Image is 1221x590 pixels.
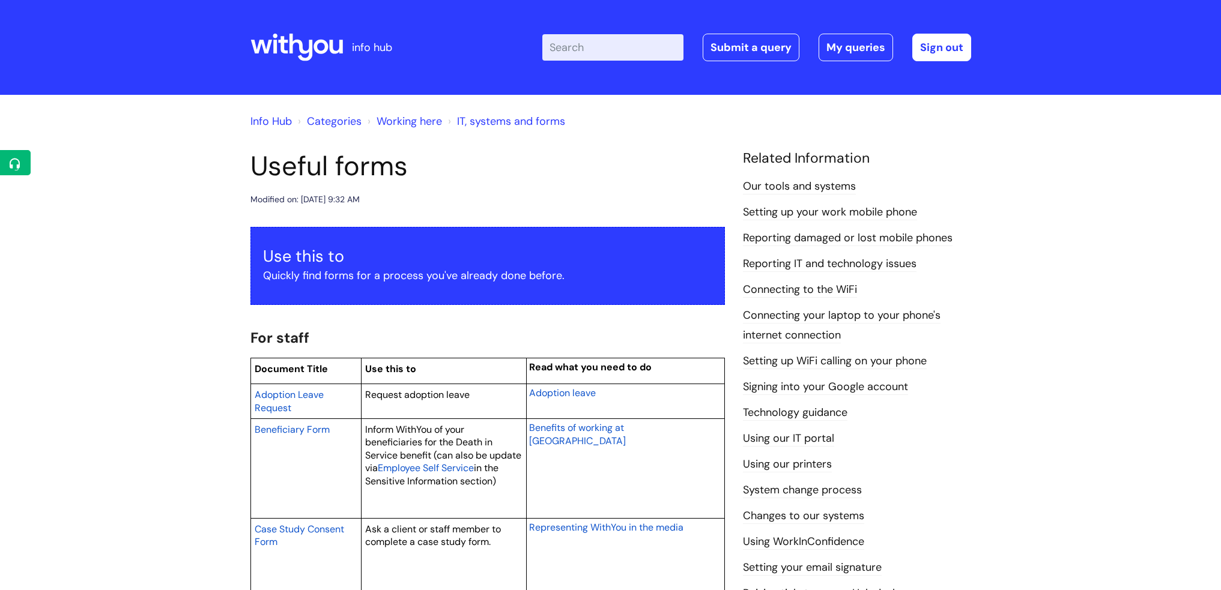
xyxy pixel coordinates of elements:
a: Info Hub [250,114,292,128]
a: Our tools and systems [743,179,856,194]
a: System change process [743,483,862,498]
li: Working here [365,112,442,131]
span: Beneficiary Form [255,423,330,436]
h4: Related Information [743,150,971,167]
a: Reporting damaged or lost mobile phones [743,230,953,246]
span: Ask a client or staff member to complete a case study form. [365,523,501,549]
a: Setting up your work mobile phone [743,205,917,220]
span: Benefits of working at [GEOGRAPHIC_DATA] [529,421,626,447]
a: Setting your email signature [743,560,882,576]
h3: Use this to [263,247,712,266]
div: Modified on: [DATE] 9:32 AM [250,192,360,207]
a: Sign out [912,34,971,61]
a: Using our printers [743,457,832,472]
a: Using our IT portal [743,431,834,447]
a: Technology guidance [743,405,847,421]
span: For staff [250,328,309,347]
a: Working here [377,114,442,128]
span: Employee Self Service [378,462,474,474]
a: Connecting your laptop to your phone's internet connection [743,308,941,343]
a: My queries [819,34,893,61]
span: Case Study Consent Form [255,523,344,549]
p: info hub [352,38,392,57]
input: Search [542,34,683,61]
span: Adoption Leave Request [255,388,324,414]
a: Submit a query [703,34,799,61]
a: Changes to our systems [743,508,864,524]
a: Representing WithYou in the media [529,520,683,534]
span: Document Title [255,363,328,375]
span: Representing WithYou in the media [529,521,683,534]
span: Request adoption leave [365,388,470,401]
a: Employee Self Service [378,460,474,475]
span: Read what you need to do [529,361,652,373]
a: Case Study Consent Form [255,522,344,549]
a: Using WorkInConfidence [743,534,864,550]
span: in the Sensitive Information section) [365,462,498,487]
a: Reporting IT and technology issues [743,256,917,272]
a: Benefits of working at [GEOGRAPHIC_DATA] [529,420,626,448]
span: Use this to [365,363,416,375]
a: Signing into your Google account [743,379,908,395]
span: Inform WithYou of your beneficiaries for the Death in Service benefit (can also be update via [365,423,521,475]
h1: Useful forms [250,150,725,182]
p: Quickly find forms for a process you've already done before. [263,266,712,285]
a: IT, systems and forms [457,114,565,128]
a: Categories [307,114,362,128]
span: Adoption leave [529,387,596,399]
a: Connecting to the WiFi [743,282,857,298]
a: Adoption leave [529,385,596,400]
li: Solution home [295,112,362,131]
a: Adoption Leave Request [255,387,324,415]
a: Beneficiary Form [255,422,330,436]
a: Setting up WiFi calling on your phone [743,354,927,369]
li: IT, systems and forms [445,112,565,131]
div: | - [542,34,971,61]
